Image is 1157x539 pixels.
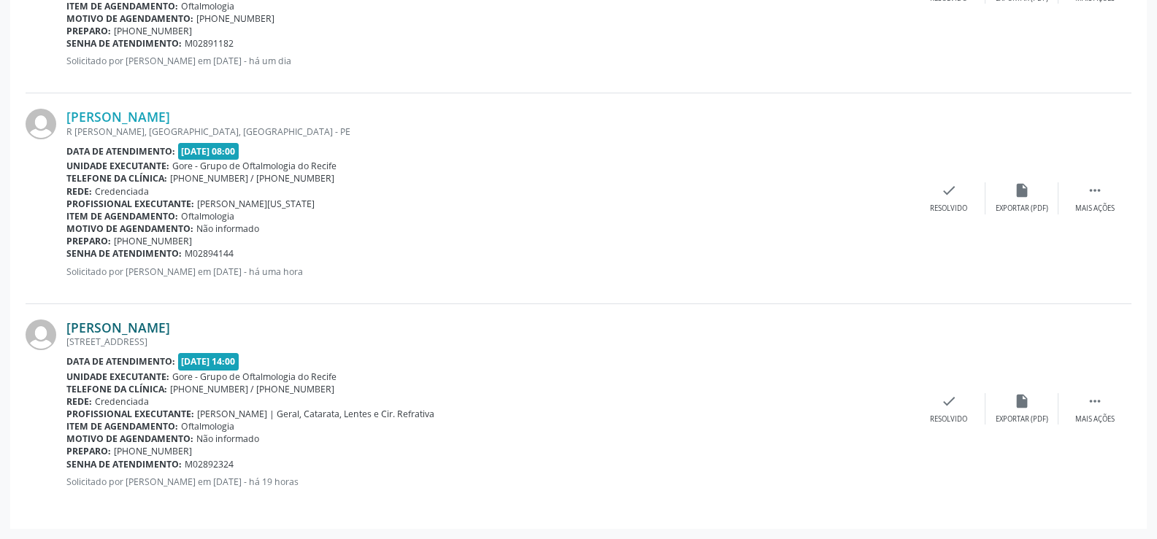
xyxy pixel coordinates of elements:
[66,319,170,336] a: [PERSON_NAME]
[1075,203,1115,214] div: Mais ações
[66,476,912,488] p: Solicitado por [PERSON_NAME] em [DATE] - há 19 horas
[114,445,192,457] span: [PHONE_NUMBER]
[66,265,912,278] p: Solicitado por [PERSON_NAME] em [DATE] - há uma hora
[66,109,170,125] a: [PERSON_NAME]
[170,172,334,185] span: [PHONE_NUMBER] / [PHONE_NUMBER]
[1087,393,1103,409] i: 
[941,393,957,409] i: check
[930,414,967,424] div: Resolvido
[66,222,193,235] b: Motivo de agendamento:
[196,222,259,235] span: Não informado
[185,458,234,470] span: M02892324
[66,383,167,395] b: Telefone da clínica:
[1075,414,1115,424] div: Mais ações
[996,203,1048,214] div: Exportar (PDF)
[170,383,334,395] span: [PHONE_NUMBER] / [PHONE_NUMBER]
[197,198,315,210] span: [PERSON_NAME][US_STATE]
[66,172,167,185] b: Telefone da clínica:
[66,408,194,420] b: Profissional executante:
[996,414,1048,424] div: Exportar (PDF)
[66,336,912,348] div: [STREET_ADDRESS]
[181,420,234,433] span: Oftalmologia
[66,125,912,138] div: R [PERSON_NAME], [GEOGRAPHIC_DATA], [GEOGRAPHIC_DATA] - PE
[66,247,182,260] b: Senha de atendimento:
[66,55,912,67] p: Solicitado por [PERSON_NAME] em [DATE] - há um dia
[185,247,234,260] span: M02894144
[66,235,111,247] b: Preparo:
[114,235,192,247] span: [PHONE_NUMBER]
[26,319,56,350] img: img
[66,160,169,172] b: Unidade executante:
[66,37,182,50] b: Senha de atendimento:
[66,458,182,470] b: Senha de atendimento:
[66,185,92,198] b: Rede:
[1014,393,1030,409] i: insert_drive_file
[941,182,957,198] i: check
[185,37,234,50] span: M02891182
[66,198,194,210] b: Profissional executante:
[181,210,234,222] span: Oftalmologia
[197,408,434,420] span: [PERSON_NAME] | Geral, Catarata, Lentes e Cir. Refrativa
[114,25,192,37] span: [PHONE_NUMBER]
[930,203,967,214] div: Resolvido
[66,420,178,433] b: Item de agendamento:
[66,433,193,445] b: Motivo de agendamento:
[66,12,193,25] b: Motivo de agendamento:
[196,433,259,445] span: Não informado
[95,395,149,408] span: Credenciada
[66,210,178,222] b: Item de agendamento:
[172,371,337,383] span: Gore - Grupo de Oftalmologia do Recife
[66,445,111,457] b: Preparo:
[196,12,274,25] span: [PHONE_NUMBER]
[178,353,239,370] span: [DATE] 14:00
[1014,182,1030,198] i: insert_drive_file
[1087,182,1103,198] i: 
[26,109,56,139] img: img
[66,145,175,158] b: Data de atendimento:
[95,185,149,198] span: Credenciada
[66,371,169,383] b: Unidade executante:
[66,395,92,408] b: Rede:
[66,355,175,368] b: Data de atendimento:
[66,25,111,37] b: Preparo:
[172,160,337,172] span: Gore - Grupo de Oftalmologia do Recife
[178,143,239,160] span: [DATE] 08:00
